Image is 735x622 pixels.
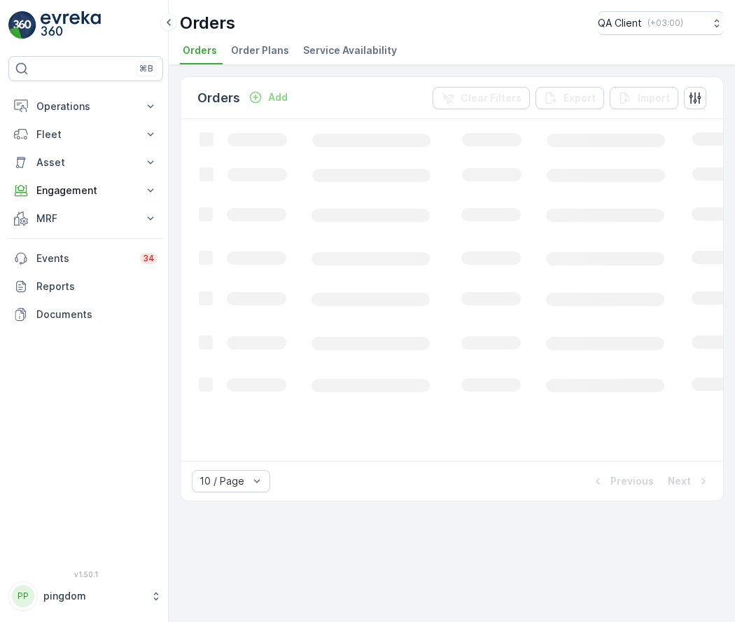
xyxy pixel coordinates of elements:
[8,11,36,39] img: logo
[535,87,604,109] button: Export
[36,99,135,113] p: Operations
[8,120,163,148] button: Fleet
[647,18,683,29] p: ( +03:00 )
[8,177,163,205] button: Engagement
[666,473,712,490] button: Next
[303,43,397,57] span: Service Availability
[36,307,157,322] p: Documents
[8,244,163,272] a: Events34
[36,155,135,170] p: Asset
[143,253,155,264] p: 34
[36,184,135,198] p: Engagement
[243,89,293,106] button: Add
[180,12,235,34] p: Orders
[8,570,163,579] span: v 1.50.1
[41,11,101,39] img: logo_light-DOdMpM7g.png
[183,43,217,57] span: Orders
[8,148,163,177] button: Asset
[8,300,163,329] a: Documents
[139,63,153,74] p: ⌘B
[8,581,163,611] button: PPpingdom
[610,474,654,488] p: Previous
[12,585,34,607] div: PP
[610,87,678,109] button: Import
[668,474,691,488] p: Next
[36,279,157,293] p: Reports
[43,589,143,603] p: pingdom
[563,91,596,105] p: Export
[461,91,521,105] p: Clear Filters
[268,90,288,104] p: Add
[598,11,724,35] button: QA Client(+03:00)
[36,251,132,265] p: Events
[36,212,135,226] p: MRF
[231,43,289,57] span: Order Plans
[598,16,642,30] p: QA Client
[36,127,135,141] p: Fleet
[8,205,163,233] button: MRF
[638,91,670,105] p: Import
[197,88,240,108] p: Orders
[433,87,530,109] button: Clear Filters
[8,92,163,120] button: Operations
[589,473,655,490] button: Previous
[8,272,163,300] a: Reports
